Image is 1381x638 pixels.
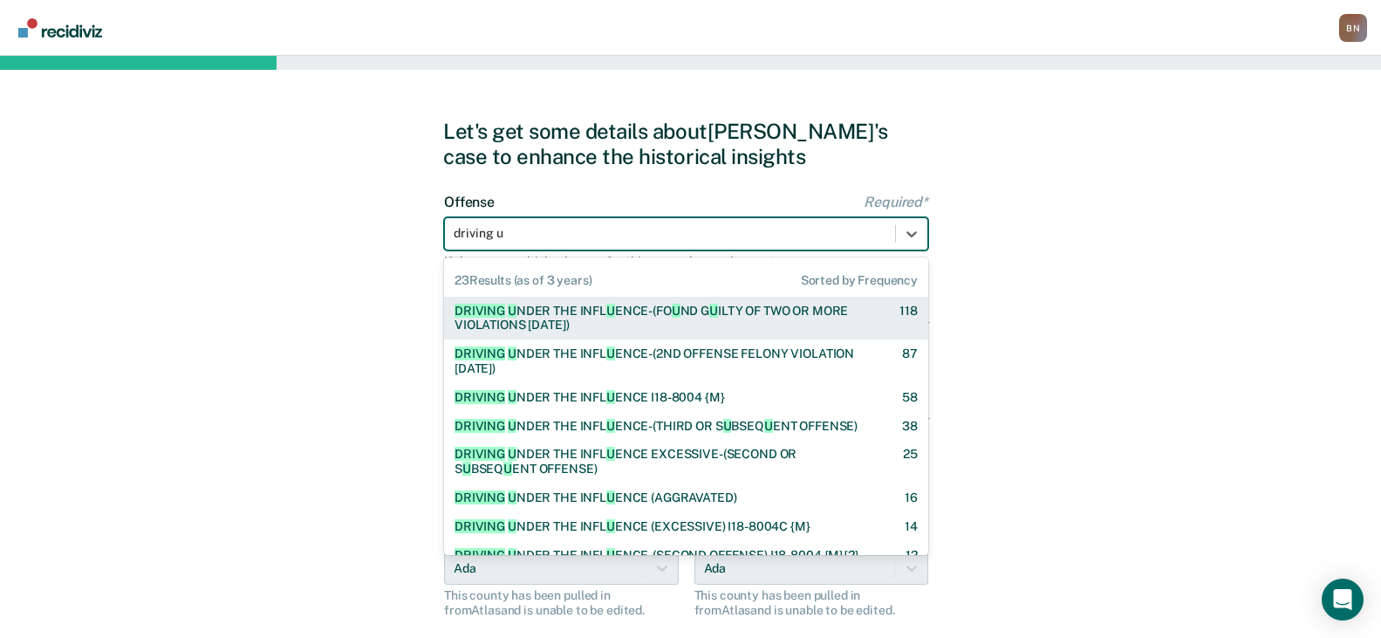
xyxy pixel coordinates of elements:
span: Required* [864,194,928,210]
button: Profile dropdown button [1339,14,1367,42]
div: 58 [902,390,918,405]
div: 118 [899,304,918,333]
div: NDER THE INFL ENCE (EXCESSIVE) I18-8004C {M} [455,519,810,534]
div: 12 [906,548,918,563]
span: U [508,491,516,504]
span: U [503,462,512,476]
div: If there are multiple charges for this case, choose the most severe [444,254,928,269]
div: 25 [903,447,918,477]
span: U [508,346,516,360]
span: U [606,390,615,404]
span: DRIVING [455,519,505,533]
span: U [723,419,732,433]
span: U [508,419,516,433]
div: 14 [905,519,918,534]
span: U [508,447,516,461]
span: U [764,419,773,433]
span: Sorted by Frequency [801,273,918,288]
span: U [508,519,516,533]
span: U [709,304,718,318]
div: Let's get some details about [PERSON_NAME]'s case to enhance the historical insights [443,119,938,169]
div: NDER THE INFL ENCE I18-8004 {M} [455,390,724,405]
span: DRIVING [455,390,505,404]
label: Offense [444,194,928,210]
span: U [508,390,516,404]
span: U [606,447,615,461]
span: DRIVING [455,304,505,318]
span: 23 Results (as of 3 years) [455,273,592,288]
div: B N [1339,14,1367,42]
span: U [462,462,471,476]
span: U [606,491,615,504]
span: U [606,346,615,360]
span: U [508,304,516,318]
span: U [606,419,615,433]
div: 38 [902,419,918,434]
div: NDER THE INFL ENCE-(THIRD OR S BSEQ ENT OFFENSE) [455,419,858,434]
div: Open Intercom Messenger [1322,579,1364,621]
img: Recidiviz [18,18,102,38]
div: This county has been pulled in from Atlas and is unable to be edited. [694,588,929,618]
span: DRIVING [455,447,505,461]
span: U [606,519,615,533]
div: NDER THE INFL ENCE-(2ND OFFENSE FELONY VIOLATION [DATE]) [455,346,872,376]
div: NDER THE INFL ENCE-(SECOND OFFENSE) I18-8004 {M}{2} [455,548,859,563]
div: NDER THE INFL ENCE-(FO ND G ILTY OF TWO OR MORE VIOLATIONS [DATE]) [455,304,869,333]
span: U [606,548,615,562]
div: NDER THE INFL ENCE (AGGRAVATED) [455,491,736,505]
span: DRIVING [455,491,505,504]
span: DRIVING [455,548,505,562]
span: U [508,548,516,562]
span: DRIVING [455,419,505,433]
div: 16 [905,491,918,505]
span: DRIVING [455,346,505,360]
div: This county has been pulled in from Atlas and is unable to be edited. [444,588,679,618]
div: 87 [902,346,918,376]
div: NDER THE INFL ENCE EXCESSIVE-(SECOND OR S BSEQ ENT OFFENSE) [455,447,872,477]
span: U [606,304,615,318]
span: U [672,304,680,318]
